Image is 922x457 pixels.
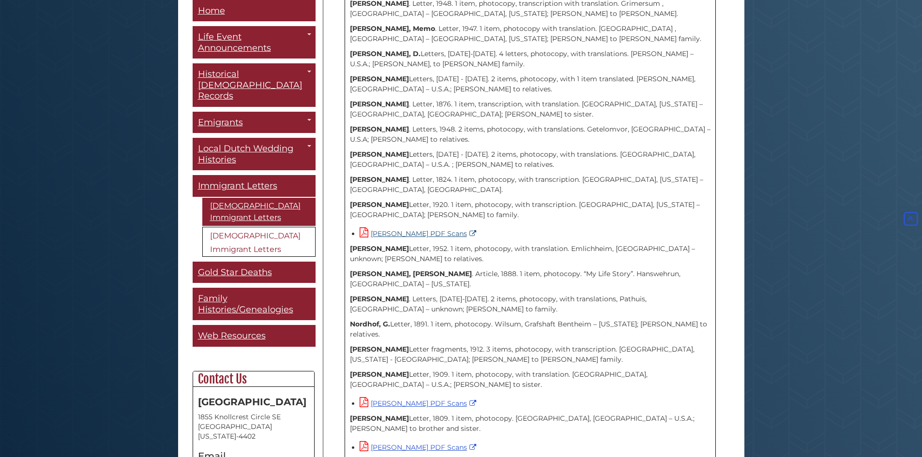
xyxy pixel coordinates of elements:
[350,149,710,170] p: Letters, [DATE] - [DATE]. 2 items, photocopy, with translations. [GEOGRAPHIC_DATA], [GEOGRAPHIC_D...
[350,175,710,195] p: . Letter, 1824. 1 item, photocopy, with transcription. [GEOGRAPHIC_DATA], [US_STATE] – [GEOGRAPHI...
[350,74,409,83] strong: [PERSON_NAME]
[193,64,316,107] a: Historical [DEMOGRAPHIC_DATA] Records
[350,344,710,365] p: Letter fragments, 1912. 3 items, photocopy, with transcription. [GEOGRAPHIC_DATA], [US_STATE] - [...
[193,371,314,387] h2: Contact Us
[350,100,409,108] strong: [PERSON_NAME]
[193,176,316,197] a: Immigrant Letters
[350,49,421,58] strong: [PERSON_NAME], D.
[193,138,316,171] a: Local Dutch Wedding Histories
[350,99,710,119] p: . Letter, 1876. 1 item, transcription, with translation. [GEOGRAPHIC_DATA], [US_STATE] – [GEOGRAP...
[198,412,309,441] address: 1855 Knollcrest Circle SE [GEOGRAPHIC_DATA][US_STATE]-4402
[193,27,316,59] a: Life Event Announcements
[350,24,710,44] p: . Letter, 1947. 1 item, photocopy with translation. [GEOGRAPHIC_DATA] , [GEOGRAPHIC_DATA] – [GEOG...
[350,74,710,94] p: Letters, [DATE] - [DATE]. 2 items, photocopy, with 1 item translated. [PERSON_NAME], [GEOGRAPHIC_...
[198,181,277,192] span: Immigrant Letters
[193,325,316,347] a: Web Resources
[198,396,306,408] strong: [GEOGRAPHIC_DATA]
[350,125,409,133] strong: [PERSON_NAME]
[360,399,479,408] a: [PERSON_NAME] PDF Scans
[350,175,409,184] strong: [PERSON_NAME]
[350,49,710,69] p: Letters, [DATE]-[DATE]. 4 letters, photocopy, with translations. [PERSON_NAME] – U.S.A.; [PERSON_...
[360,229,479,238] a: [PERSON_NAME] PDF Scans
[350,150,409,159] strong: [PERSON_NAME]
[198,331,266,341] span: Web Resources
[350,294,710,314] p: . Letters, [DATE]-[DATE]. 2 items, photocopy, with translations, Pathuis, [GEOGRAPHIC_DATA] – unk...
[198,294,293,315] span: Family Histories/Genealogies
[360,443,479,452] a: [PERSON_NAME] PDF Scans
[193,262,316,283] a: Gold Star Deaths
[198,267,272,278] span: Gold Star Deaths
[350,370,409,379] strong: [PERSON_NAME]
[202,198,316,226] a: [DEMOGRAPHIC_DATA] Immigrant Letters
[350,369,710,390] p: Letter, 1909. 1 item, photocopy, with translation. [GEOGRAPHIC_DATA], [GEOGRAPHIC_DATA] – U.S.A.;...
[350,124,710,145] p: . Letters, 1948. 2 items, photocopy, with translations. Getelomvor, [GEOGRAPHIC_DATA] – U.S.A; [P...
[198,117,243,128] span: Emigrants
[902,215,920,223] a: Back to Top
[350,24,435,33] strong: [PERSON_NAME], Memo
[350,200,710,220] p: Letter, 1920. 1 item, photocopy, with transcription. [GEOGRAPHIC_DATA], [US_STATE] – [GEOGRAPHIC_...
[350,200,409,209] strong: [PERSON_NAME]
[350,244,409,253] strong: [PERSON_NAME]
[350,345,409,354] strong: [PERSON_NAME]
[350,414,409,423] strong: [PERSON_NAME]
[350,295,409,303] strong: [PERSON_NAME]
[350,319,710,339] p: Letter, 1891. 1 item, photocopy. Wilsum, Grafshaft Bentheim – [US_STATE]; [PERSON_NAME] to relati...
[202,227,316,257] a: [DEMOGRAPHIC_DATA] Immigrant Letters
[350,269,710,289] p: . Article, 1888. 1 item, photocopy. “My Life Story”. Hanswehrun, [GEOGRAPHIC_DATA] – [US_STATE].
[198,69,302,102] span: Historical [DEMOGRAPHIC_DATA] Records
[198,144,293,165] span: Local Dutch Wedding Histories
[350,320,390,328] strong: Nordhof, G.
[350,413,710,434] p: Letter, 1809. 1 item, photocopy. [GEOGRAPHIC_DATA], [GEOGRAPHIC_DATA] – U.S.A.; [PERSON_NAME] to ...
[350,269,472,278] strong: [PERSON_NAME], [PERSON_NAME]
[193,112,316,133] a: Emigrants
[198,5,225,16] span: Home
[350,244,710,264] p: Letter, 1952. 1 item, photocopy, with translation. Emlichheim, [GEOGRAPHIC_DATA] – unknown; [PERS...
[193,288,316,321] a: Family Histories/Genealogies
[198,32,271,54] span: Life Event Announcements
